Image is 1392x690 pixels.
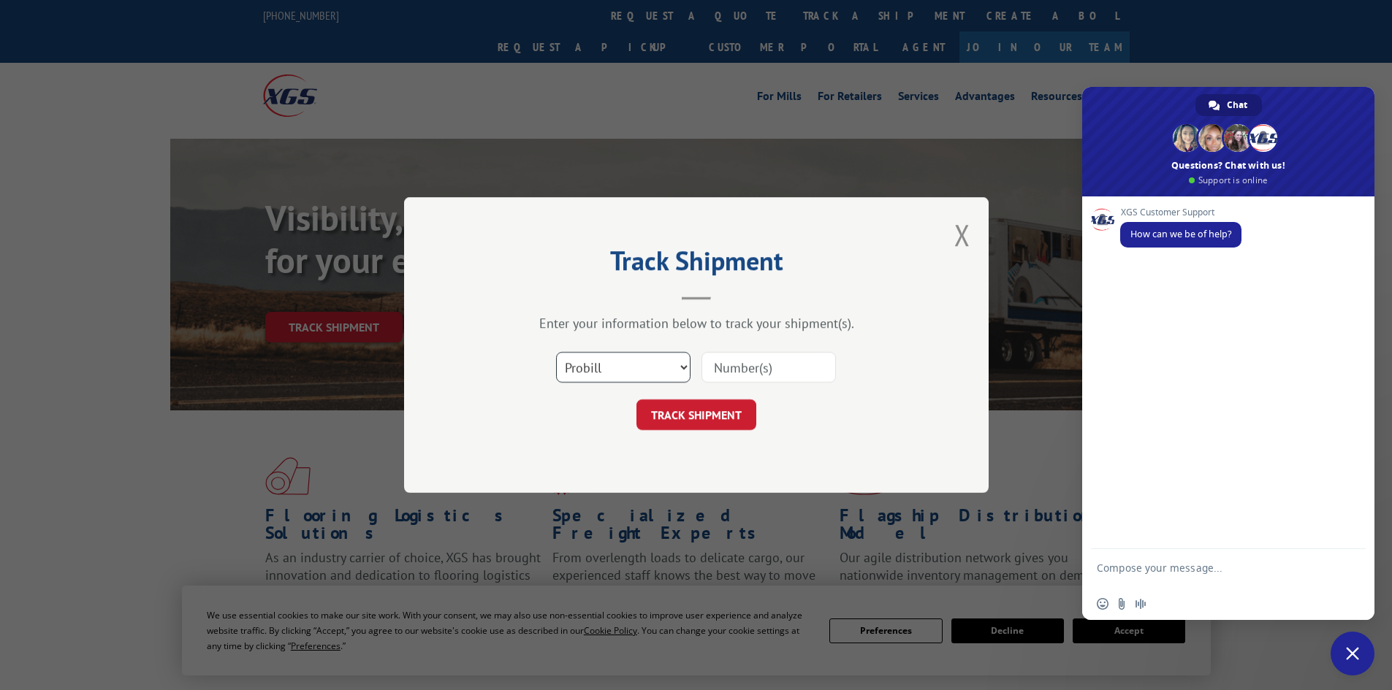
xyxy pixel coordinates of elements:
textarea: Compose your message... [1097,561,1328,588]
button: Close modal [954,215,970,254]
button: TRACK SHIPMENT [636,399,756,430]
div: Chat [1195,94,1262,116]
span: Audio message [1135,598,1146,610]
input: Number(s) [701,352,836,383]
span: Send a file [1116,598,1127,610]
span: Chat [1227,94,1247,116]
span: How can we be of help? [1130,228,1231,240]
div: Enter your information below to track your shipment(s). [477,315,916,331]
div: Close chat [1331,632,1374,675]
h2: Track Shipment [477,250,916,278]
span: XGS Customer Support [1120,207,1241,218]
span: Insert an emoji [1097,598,1108,610]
